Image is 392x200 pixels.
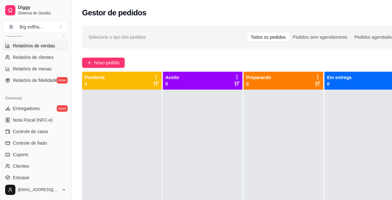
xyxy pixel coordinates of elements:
button: [EMAIL_ADDRESS][DOMAIN_NAME] [3,182,69,197]
div: Gerenciar [3,93,69,103]
a: Relatório de mesas [3,64,69,74]
span: Relatórios de vendas [13,43,55,49]
span: Estoque [13,174,29,181]
span: Relatório de clientes [13,54,54,60]
p: 0 [85,81,105,87]
p: Em entrega [327,74,351,81]
a: Relatório de fidelidadenovo [3,75,69,85]
span: Entregadores [13,105,40,112]
span: B [8,24,14,30]
a: Nota Fiscal (NFC-e) [3,115,69,125]
p: Pendente [85,74,105,81]
a: Cupons [3,149,69,160]
a: Clientes [3,161,69,171]
p: 0 [165,81,179,87]
span: Novo pedido [94,59,120,66]
a: Relatórios de vendas [3,41,69,51]
span: Controle de fiado [13,140,47,146]
a: DiggySistema de Gestão [3,3,69,18]
a: Estoque [3,172,69,183]
span: Nota Fiscal (NFC-e) [13,117,53,123]
span: Cupons [13,151,28,158]
button: Select a team [3,20,69,33]
div: Pedidos sem agendamento [289,33,351,42]
div: Todos os pedidos [247,33,289,42]
span: Relatório de mesas [13,66,52,72]
a: Controle de fiado [3,138,69,148]
p: Aceito [165,74,179,81]
p: Preparando [246,74,271,81]
p: 0 [246,81,271,87]
span: Diggy [18,5,66,11]
span: Sistema de Gestão [18,11,66,16]
div: Big esfiha ... [20,24,43,30]
a: Controle de caixa [3,126,69,137]
span: Clientes [13,163,29,169]
span: [EMAIL_ADDRESS][DOMAIN_NAME] [18,187,59,192]
span: Selecione o tipo dos pedidos [88,34,146,41]
h2: Gestor de pedidos [82,8,146,18]
p: 0 [327,81,351,87]
a: Entregadoresnovo [3,103,69,114]
button: Novo pedido [82,58,125,68]
a: Relatório de clientes [3,52,69,62]
span: Controle de caixa [13,128,48,135]
span: plus [87,60,92,65]
span: Relatório de fidelidade [13,77,57,84]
